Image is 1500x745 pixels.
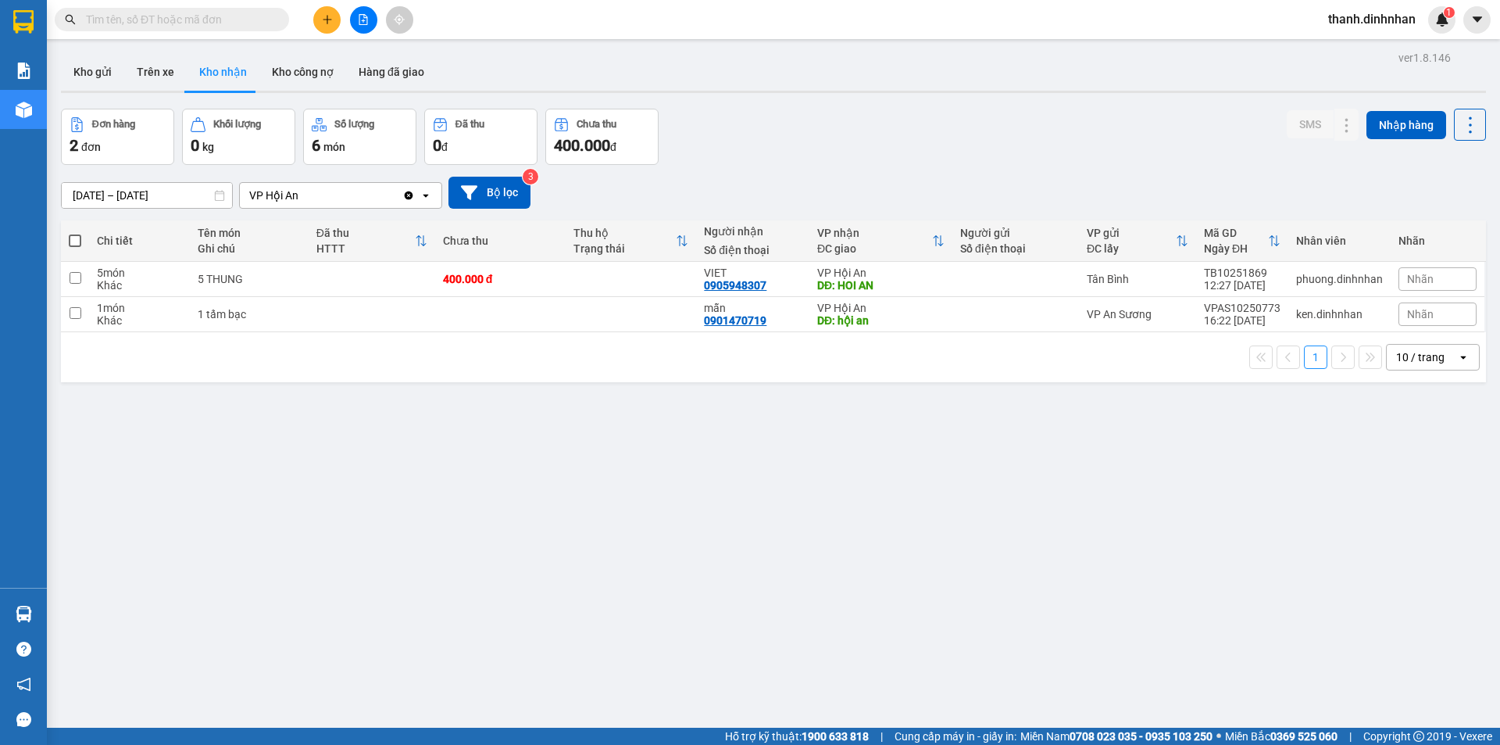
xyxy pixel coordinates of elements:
[16,606,32,622] img: warehouse-icon
[817,279,945,292] div: DĐ: HOI AN
[566,220,696,262] th: Toggle SortBy
[62,183,232,208] input: Select a date range.
[312,136,320,155] span: 6
[1070,730,1212,743] strong: 0708 023 035 - 0935 103 250
[198,308,301,321] div: 1 tấm bạc
[402,189,415,202] svg: Clear value
[817,302,945,314] div: VP Hội An
[1087,308,1188,321] div: VP An Sương
[97,235,182,247] div: Chi tiết
[259,53,346,91] button: Kho công nợ
[960,227,1071,239] div: Người gửi
[433,136,441,155] span: 0
[191,136,199,155] span: 0
[1398,235,1477,247] div: Nhãn
[443,235,558,247] div: Chưa thu
[725,728,869,745] span: Hỗ trợ kỹ thuật:
[323,141,345,153] span: món
[198,227,301,239] div: Tên món
[16,102,32,118] img: warehouse-icon
[1470,13,1484,27] span: caret-down
[97,279,182,292] div: Khác
[554,136,610,155] span: 400.000
[92,119,135,130] div: Đơn hàng
[573,227,676,239] div: Thu hộ
[1463,6,1491,34] button: caret-down
[704,279,766,292] div: 0905948307
[960,242,1071,255] div: Số điện thoại
[880,728,883,745] span: |
[1196,220,1288,262] th: Toggle SortBy
[309,220,435,262] th: Toggle SortBy
[424,109,537,165] button: Đã thu0đ
[61,53,124,91] button: Kho gửi
[198,273,301,285] div: 5 THUNG
[704,302,802,314] div: mẫn
[1435,13,1449,27] img: icon-new-feature
[1270,730,1337,743] strong: 0369 525 060
[1396,349,1445,365] div: 10 / trang
[350,6,377,34] button: file-add
[1366,111,1446,139] button: Nhập hàng
[303,109,416,165] button: Số lượng6món
[1087,273,1188,285] div: Tân Bình
[1296,273,1383,285] div: phuong.dinhnhan
[198,242,301,255] div: Ghi chú
[70,136,78,155] span: 2
[81,141,101,153] span: đơn
[97,314,182,327] div: Khác
[346,53,437,91] button: Hàng đã giao
[1304,346,1327,369] button: 1
[1216,733,1221,740] span: ⚪️
[1225,728,1337,745] span: Miền Bắc
[704,225,802,238] div: Người nhận
[1204,242,1268,255] div: Ngày ĐH
[1444,7,1455,18] sup: 1
[704,314,766,327] div: 0901470719
[817,314,945,327] div: DĐ: hội an
[1020,728,1212,745] span: Miền Nam
[1079,220,1196,262] th: Toggle SortBy
[316,242,415,255] div: HTTT
[1204,227,1268,239] div: Mã GD
[1457,351,1470,364] svg: open
[817,267,945,279] div: VP Hội An
[420,189,432,202] svg: open
[545,109,659,165] button: Chưa thu400.000đ
[334,119,374,130] div: Số lượng
[1407,273,1434,285] span: Nhãn
[1204,267,1280,279] div: TB10251869
[577,119,616,130] div: Chưa thu
[1296,235,1383,247] div: Nhân viên
[202,141,214,153] span: kg
[249,188,298,203] div: VP Hội An
[16,677,31,692] span: notification
[802,730,869,743] strong: 1900 633 818
[1204,314,1280,327] div: 16:22 [DATE]
[455,119,484,130] div: Đã thu
[610,141,616,153] span: đ
[441,141,448,153] span: đ
[313,6,341,34] button: plus
[1398,49,1451,66] div: ver 1.8.146
[809,220,952,262] th: Toggle SortBy
[124,53,187,91] button: Trên xe
[86,11,270,28] input: Tìm tên, số ĐT hoặc mã đơn
[316,227,415,239] div: Đã thu
[1087,227,1176,239] div: VP gửi
[1349,728,1352,745] span: |
[322,14,333,25] span: plus
[573,242,676,255] div: Trạng thái
[1204,279,1280,292] div: 12:27 [DATE]
[1087,242,1176,255] div: ĐC lấy
[1413,731,1424,742] span: copyright
[300,188,302,203] input: Selected VP Hội An.
[1316,9,1428,29] span: thanh.dinhnhan
[386,6,413,34] button: aim
[16,712,31,727] span: message
[182,109,295,165] button: Khối lượng0kg
[1296,308,1383,321] div: ken.dinhnhan
[1204,302,1280,314] div: VPAS10250773
[187,53,259,91] button: Kho nhận
[61,109,174,165] button: Đơn hàng2đơn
